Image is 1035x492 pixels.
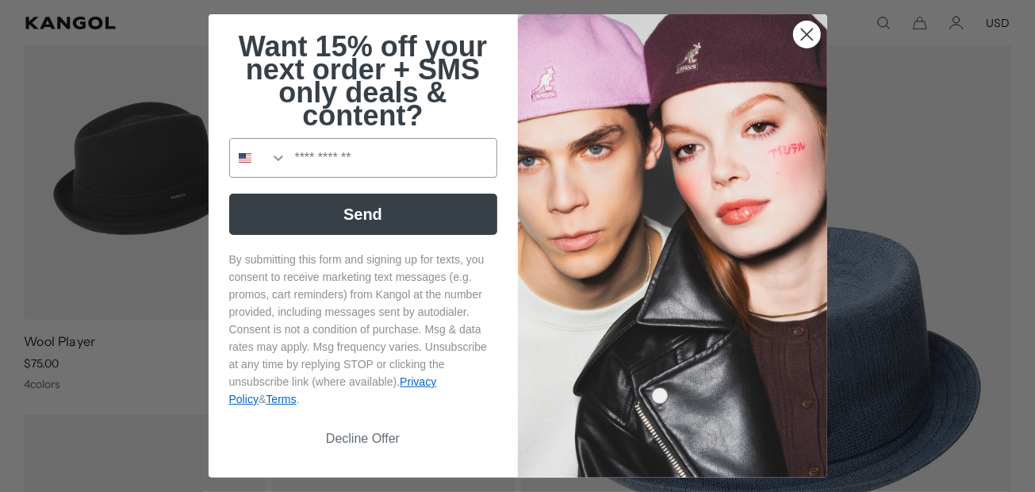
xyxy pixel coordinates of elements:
button: Search Countries [230,139,287,177]
button: Close dialog [793,21,821,48]
img: United States [239,152,251,164]
a: Terms [266,393,296,406]
button: Decline Offer [229,424,497,454]
span: Want 15% off your next order + SMS only deals & content? [239,30,487,132]
button: Send [229,194,497,235]
p: By submitting this form and signing up for texts, you consent to receive marketing text messages ... [229,251,497,408]
img: 4fd34567-b031-494e-b820-426212470989.jpeg [518,14,827,478]
input: Phone Number [287,139,496,177]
